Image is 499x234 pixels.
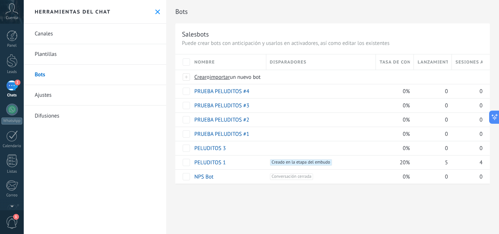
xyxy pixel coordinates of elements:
[194,116,249,123] a: PRUEBA PELUDITOS #2
[452,170,483,184] div: 0
[452,99,483,112] div: 0
[270,159,332,166] span: Creado en la etapa del embudo
[35,8,111,15] h2: Herramientas del chat
[456,59,483,66] span: Sesiones activas
[194,159,226,166] a: PELUDITOS 1
[13,214,19,220] span: 1
[1,118,22,124] div: WhatsApp
[445,102,448,109] span: 0
[1,169,23,174] div: Listas
[270,173,313,180] span: Conversación cerrada
[480,145,483,152] span: 0
[452,113,483,127] div: 0
[376,84,410,98] div: 0%
[445,131,448,138] span: 0
[445,159,448,166] span: 5
[445,173,448,180] span: 0
[414,113,448,127] div: 0
[15,80,20,85] span: 2
[414,84,448,98] div: 0
[403,116,410,123] span: 0%
[376,141,410,155] div: 0%
[403,131,410,138] span: 0%
[230,74,260,81] span: un nuevo bot
[452,127,483,141] div: 0
[194,173,213,180] a: NPS Bot
[194,88,249,95] a: PRUEBA PELUDITOS #4
[445,145,448,152] span: 0
[445,88,448,95] span: 0
[403,145,410,152] span: 0%
[207,74,210,81] span: o
[480,131,483,138] span: 0
[24,106,166,126] a: Difusiones
[452,70,483,84] div: Bots
[194,74,207,81] span: Crear
[480,102,483,109] span: 0
[376,113,410,127] div: 0%
[414,156,448,169] div: 5
[376,127,410,141] div: 0%
[418,59,448,66] span: Lanzamientos totales
[452,84,483,98] div: 0
[376,170,410,184] div: 0%
[380,59,410,66] span: Tasa de conversión
[194,131,249,138] a: PRUEBA PELUDITOS #1
[414,99,448,112] div: 0
[480,116,483,123] span: 0
[6,16,18,20] span: Cuenta
[403,102,410,109] span: 0%
[210,74,230,81] span: importar
[480,88,483,95] span: 0
[24,85,166,106] a: Ajustes
[403,88,410,95] span: 0%
[452,156,483,169] div: 4
[1,193,23,198] div: Correo
[194,59,215,66] span: Nombre
[270,59,306,66] span: Disparadores
[480,173,483,180] span: 0
[414,141,448,155] div: 0
[1,70,23,74] div: Leads
[414,127,448,141] div: 0
[1,144,23,149] div: Calendario
[1,93,23,98] div: Chats
[1,43,23,48] div: Panel
[24,44,166,65] a: Plantillas
[414,170,448,184] div: 0
[182,30,209,38] div: Salesbots
[400,159,410,166] span: 20%
[175,4,490,19] h2: Bots
[194,145,226,152] a: PELUDITOS 3
[480,159,483,166] span: 4
[24,24,166,44] a: Canales
[376,99,410,112] div: 0%
[445,116,448,123] span: 0
[182,40,483,47] p: Puede crear bots con anticipación y usarlos en activadores, así como editar los existentes
[376,156,410,169] div: 20%
[403,173,410,180] span: 0%
[194,102,249,109] a: PRUEBA PELUDITOS #3
[452,141,483,155] div: 0
[24,65,166,85] a: Bots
